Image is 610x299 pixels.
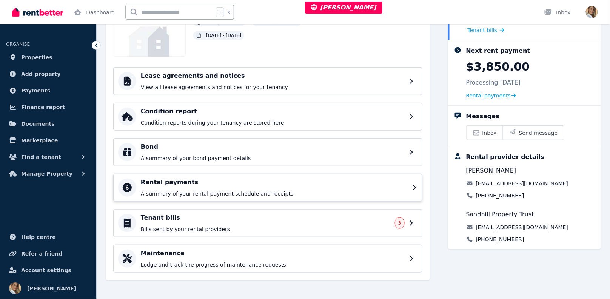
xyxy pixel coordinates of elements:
p: View all lease agreements and notices for your tenancy [141,83,405,91]
a: Documents [6,116,90,131]
div: Rental provider details [466,153,544,162]
a: Properties [6,50,90,65]
a: Account settings [6,263,90,278]
span: Manage Property [21,169,72,178]
p: A summary of your rental payment schedule and receipts [141,190,408,197]
a: Payments [6,83,90,98]
a: Marketplace [6,133,90,148]
span: [PERSON_NAME] [466,166,516,175]
span: Inbox [482,129,497,137]
button: Manage Property [6,166,90,181]
button: Find a tenant [6,149,90,165]
p: Lodge and track the progress of maintenance requests [141,261,405,268]
span: [PERSON_NAME] [311,4,376,11]
a: Rental payments [466,92,516,99]
button: Send message [503,126,564,140]
p: A summary of your bond payment details [141,154,405,162]
a: Inbox [467,126,503,140]
a: Help centre [6,230,90,245]
a: Add property [6,66,90,82]
span: Sandhill Property Trust [466,210,534,219]
span: [PERSON_NAME] [27,284,76,293]
span: Marketplace [21,136,58,145]
img: RentBetter [12,6,63,18]
a: Tenant bills [468,26,504,34]
span: Help centre [21,233,56,242]
div: Inbox [544,9,571,16]
span: Account settings [21,266,71,275]
span: Add property [21,69,61,79]
a: Refer a friend [6,246,90,261]
span: Find a tenant [21,153,61,162]
h4: Maintenance [141,249,405,258]
a: [PHONE_NUMBER] [476,236,524,243]
a: [PHONE_NUMBER] [476,192,524,199]
p: Processing [DATE] [466,78,521,87]
img: Jodie Cartmer [586,6,598,18]
h4: Rental payments [141,178,408,187]
p: Condition reports during your tenancy are stored here [141,119,405,126]
span: Payments [21,86,50,95]
span: 3 [398,220,401,226]
span: [DATE] - [DATE] [206,32,241,39]
span: Rental payments [466,92,511,99]
h4: Bond [141,142,405,151]
h4: Tenant bills [141,213,390,222]
span: ORGANISE [6,42,30,47]
img: Jodie Cartmer [9,282,21,294]
div: Messages [466,112,499,121]
a: [EMAIL_ADDRESS][DOMAIN_NAME] [476,180,568,187]
h4: Lease agreements and notices [141,71,405,80]
div: Next rent payment [466,46,530,55]
span: Send message [519,129,558,137]
a: Finance report [6,100,90,115]
a: [EMAIL_ADDRESS][DOMAIN_NAME] [476,223,568,231]
span: k [227,9,230,15]
p: $3,850.00 [466,60,530,74]
span: Properties [21,53,52,62]
img: Property Url [113,2,186,57]
span: Refer a friend [21,249,62,258]
p: Bills sent by your rental providers [141,225,390,233]
span: Tenant bills [468,26,498,34]
span: Documents [21,119,55,128]
h4: Condition report [141,107,405,116]
span: Finance report [21,103,65,112]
